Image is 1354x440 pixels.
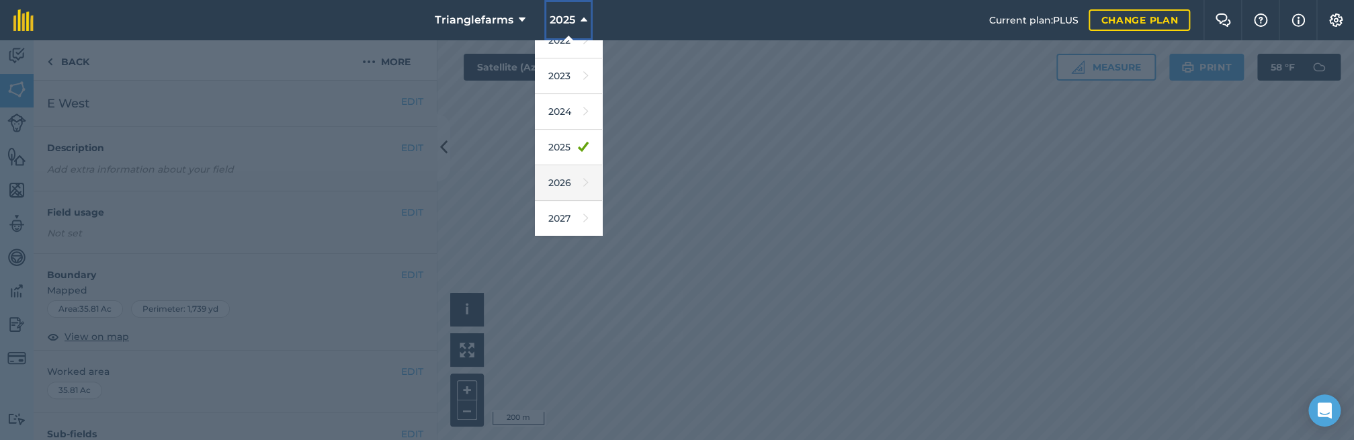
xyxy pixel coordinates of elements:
span: 2025 [550,12,575,28]
a: 2022 [535,23,602,58]
img: svg+xml;base64,PHN2ZyB4bWxucz0iaHR0cDovL3d3dy53My5vcmcvMjAwMC9zdmciIHdpZHRoPSIxNyIgaGVpZ2h0PSIxNy... [1292,12,1305,28]
a: 2027 [535,201,602,236]
a: 2024 [535,94,602,130]
a: Change plan [1089,9,1190,31]
a: 2025 [535,130,602,165]
span: Trianglefarms [435,12,513,28]
img: fieldmargin Logo [13,9,34,31]
img: Two speech bubbles overlapping with the left bubble in the forefront [1215,13,1231,27]
a: 2026 [535,165,602,201]
a: 2023 [535,58,602,94]
span: Current plan : PLUS [988,13,1078,28]
div: Open Intercom Messenger [1308,394,1341,427]
img: A question mark icon [1253,13,1269,27]
img: A cog icon [1328,13,1344,27]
